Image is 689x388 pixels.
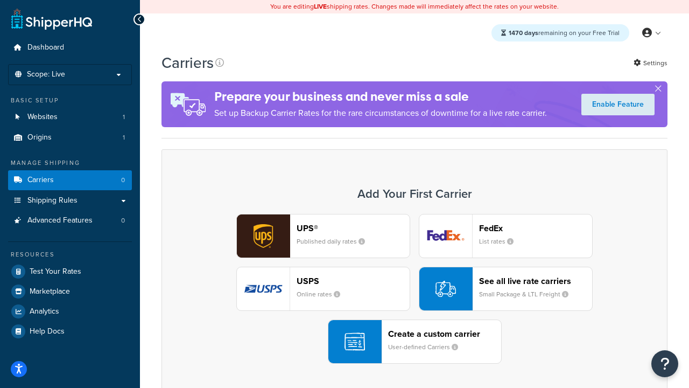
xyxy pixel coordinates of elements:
a: Shipping Rules [8,191,132,211]
a: Analytics [8,302,132,321]
button: fedEx logoFedExList rates [419,214,593,258]
li: Advanced Features [8,211,132,231]
small: Online rates [297,289,349,299]
span: 0 [121,216,125,225]
a: Advanced Features 0 [8,211,132,231]
strong: 1470 days [509,28,538,38]
img: fedEx logo [419,214,472,258]
a: Enable Feature [581,94,655,115]
header: USPS [297,276,410,286]
li: Carriers [8,170,132,190]
header: See all live rate carriers [479,276,592,286]
span: Test Your Rates [30,267,81,276]
li: Origins [8,128,132,148]
img: ad-rules-rateshop-fe6ec290ccb7230408bd80ed9643f0289d75e0ffd9eb532fc0e269fcd187b520.png [161,81,214,127]
span: 0 [121,176,125,185]
li: Websites [8,107,132,127]
img: icon-carrier-custom-c93b8a24.svg [344,331,365,352]
h3: Add Your First Carrier [173,188,656,200]
header: FedEx [479,223,592,233]
a: Carriers 0 [8,170,132,190]
a: Test Your Rates [8,262,132,281]
a: ShipperHQ Home [11,8,92,30]
a: Marketplace [8,282,132,301]
h1: Carriers [161,52,214,73]
span: Scope: Live [27,70,65,79]
span: Websites [27,113,58,122]
button: See all live rate carriersSmall Package & LTL Freight [419,267,593,311]
a: Dashboard [8,38,132,58]
a: Websites 1 [8,107,132,127]
span: 1 [123,113,125,122]
small: Small Package & LTL Freight [479,289,577,299]
h4: Prepare your business and never miss a sale [214,88,547,106]
div: Manage Shipping [8,158,132,168]
div: remaining on your Free Trial [491,24,629,41]
button: ups logoUPS®Published daily rates [236,214,410,258]
p: Set up Backup Carrier Rates for the rare circumstances of downtime for a live rate carrier. [214,106,547,121]
span: 1 [123,133,125,142]
span: Carriers [27,176,54,185]
a: Help Docs [8,322,132,341]
header: UPS® [297,223,410,233]
span: Help Docs [30,327,65,336]
small: Published daily rates [297,237,374,246]
span: Origins [27,133,52,142]
img: ups logo [237,214,290,258]
div: Basic Setup [8,96,132,105]
img: icon-carrier-liverate-becf4550.svg [435,279,456,299]
a: Origins 1 [8,128,132,148]
small: User-defined Carriers [388,342,467,352]
small: List rates [479,237,522,246]
header: Create a custom carrier [388,329,501,339]
span: Shipping Rules [27,196,78,205]
img: usps logo [237,267,290,310]
button: usps logoUSPSOnline rates [236,267,410,311]
button: Create a custom carrierUser-defined Carriers [328,320,502,364]
span: Marketplace [30,287,70,296]
span: Advanced Features [27,216,93,225]
a: Settings [634,56,667,71]
b: LIVE [314,2,327,11]
span: Analytics [30,307,59,316]
div: Resources [8,250,132,259]
button: Open Resource Center [651,350,678,377]
span: Dashboard [27,43,64,52]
